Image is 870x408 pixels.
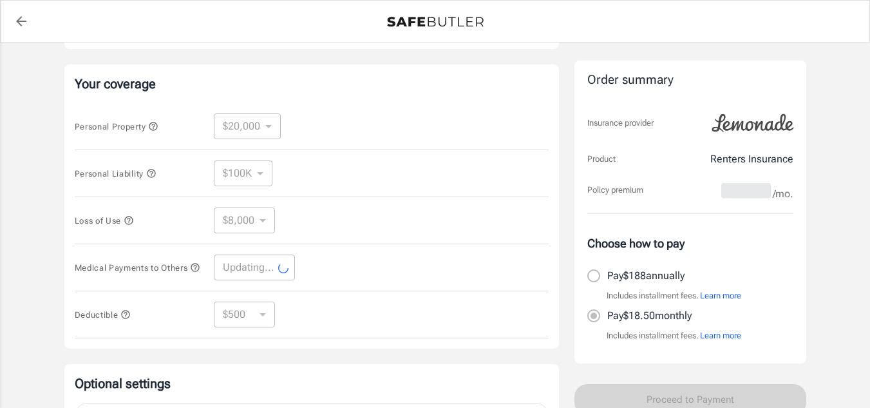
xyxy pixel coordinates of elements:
[75,260,201,275] button: Medical Payments to Others
[587,235,793,252] p: Choose how to pay
[587,71,793,90] div: Order summary
[75,166,156,181] button: Personal Liability
[773,185,793,203] span: /mo.
[8,8,34,34] a: back to quotes
[587,184,643,197] p: Policy premium
[607,268,685,284] p: Pay $188 annually
[607,289,741,302] p: Includes installment fees.
[700,289,741,302] button: Learn more
[700,329,741,342] button: Learn more
[75,310,131,320] span: Deductible
[710,151,793,167] p: Renters Insurance
[75,119,158,134] button: Personal Property
[705,105,801,141] img: Lemonade
[75,122,158,131] span: Personal Property
[75,75,549,93] p: Your coverage
[75,213,134,228] button: Loss of Use
[587,117,654,130] p: Insurance provider
[75,374,549,393] p: Optional settings
[75,263,201,273] span: Medical Payments to Others
[607,308,692,324] p: Pay $18.50 monthly
[75,169,156,179] span: Personal Liability
[607,329,741,342] p: Includes installment fees.
[387,17,484,27] img: Back to quotes
[587,153,616,166] p: Product
[75,307,131,322] button: Deductible
[75,216,134,226] span: Loss of Use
